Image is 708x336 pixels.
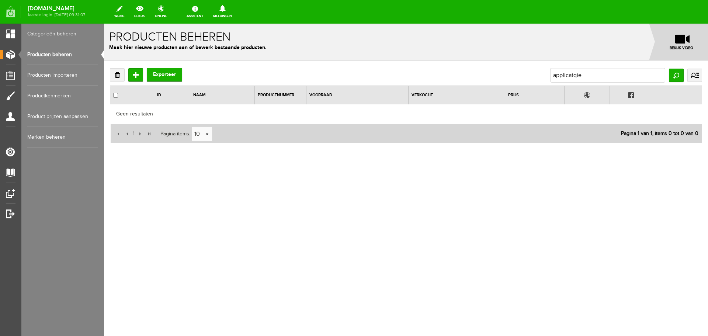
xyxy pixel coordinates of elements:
input: Zoek op productnaam of productnummer [446,44,561,59]
a: Meldingen [209,4,236,20]
a: select [100,104,106,118]
a: Productkenmerken [27,86,98,106]
strong: [DOMAIN_NAME] [28,7,85,11]
button: Exporteer [43,44,78,58]
a: Categorieën beheren [27,24,98,44]
th: Selecteer alle producten [6,62,50,81]
a: Merken beheren [27,127,98,148]
th: Klik hier om te sorteren [86,62,151,81]
p: Maak hier nieuwe producten aan of bewerk bestaande producten. [5,20,599,28]
a: ID [53,69,57,74]
th: Klik hier om te sorteren [202,62,305,81]
a: Verwijderen [6,45,21,58]
a: Productnummer [154,69,190,74]
h1: Producten beheren [5,7,599,20]
span: bekijk video [548,22,607,27]
a: bekijk [130,4,149,20]
img: Online [480,68,486,75]
a: uitgebreid zoeken [583,45,598,58]
input: Laatste pagina [41,106,49,114]
a: Naam [89,69,101,74]
div: Geen resultaten [6,81,598,100]
input: Toevoegen [24,45,39,58]
input: Vorige pagina [20,106,28,114]
a: Producten importeren [27,65,98,86]
a: Voorraad [205,69,228,74]
span: Pagina items: [56,107,86,113]
div: Pagina 1 van 1, items 0 tot 0 van 0 [513,103,598,117]
th: Klik hier om te sorteren [50,62,86,81]
input: Zoeken [565,45,580,58]
span: laatste login: [DATE] 09:31:07 [28,13,85,17]
a: Prijs [404,69,415,74]
a: Product prijzen aanpassen [27,106,98,127]
input: Volgende pagina [31,106,39,114]
a: online [150,4,171,20]
a: wijzig [110,4,129,20]
img: Facebook [524,69,530,75]
th: Klik hier om te sorteren [401,62,461,81]
a: 1 [28,103,31,117]
th: Klik hier om te sorteren [151,62,202,81]
th: Klik hier om te sorteren [304,62,401,81]
a: Assistent [182,4,208,20]
a: Verkocht [308,69,329,74]
input: Eerste pagina [10,106,18,114]
a: Producten beheren [27,44,98,65]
